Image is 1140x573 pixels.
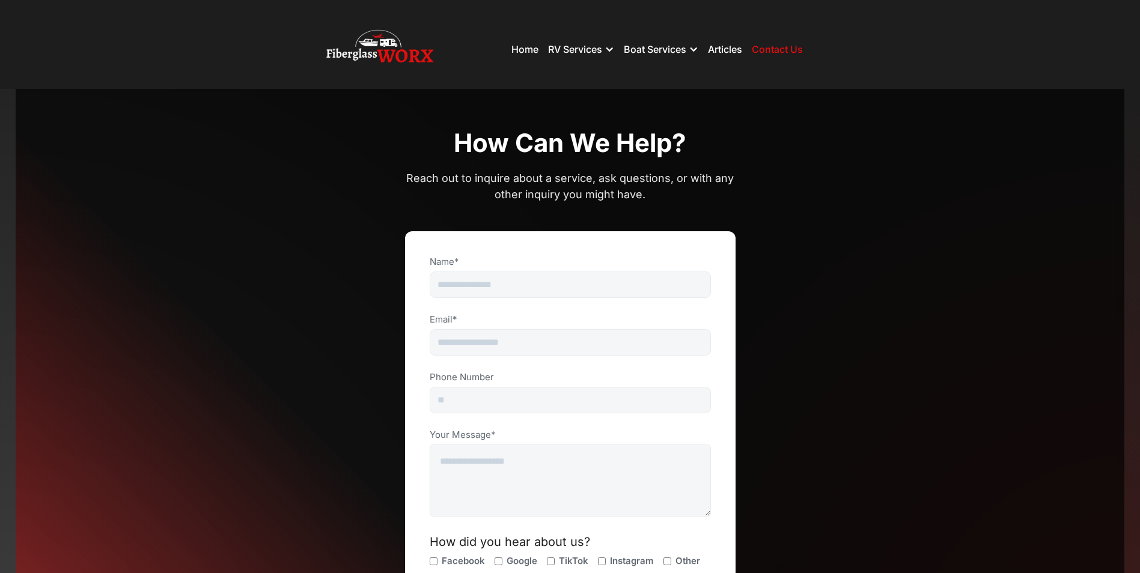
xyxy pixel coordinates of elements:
[610,555,654,567] span: Instagram
[548,31,614,67] div: RV Services
[548,43,602,55] div: RV Services
[511,43,538,55] a: Home
[430,371,711,383] label: Phone Number
[547,557,555,565] input: TikTok
[442,555,485,567] span: Facebook
[675,555,700,567] span: Other
[495,557,502,565] input: Google
[430,429,711,441] label: Your Message*
[598,557,606,565] input: Instagram
[624,43,686,55] div: Boat Services
[430,314,711,326] label: Email*
[430,256,711,268] label: Name*
[507,555,537,567] span: Google
[624,31,698,67] div: Boat Services
[663,557,671,565] input: Other
[708,43,742,55] a: Articles
[430,536,711,548] div: How did you hear about us?
[405,170,736,202] p: Reach out to inquire about a service, ask questions, or with any other inquiry you might have.
[454,127,686,159] h1: How can we help?
[559,555,588,567] span: TikTok
[752,43,803,55] a: Contact Us
[430,557,437,565] input: Facebook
